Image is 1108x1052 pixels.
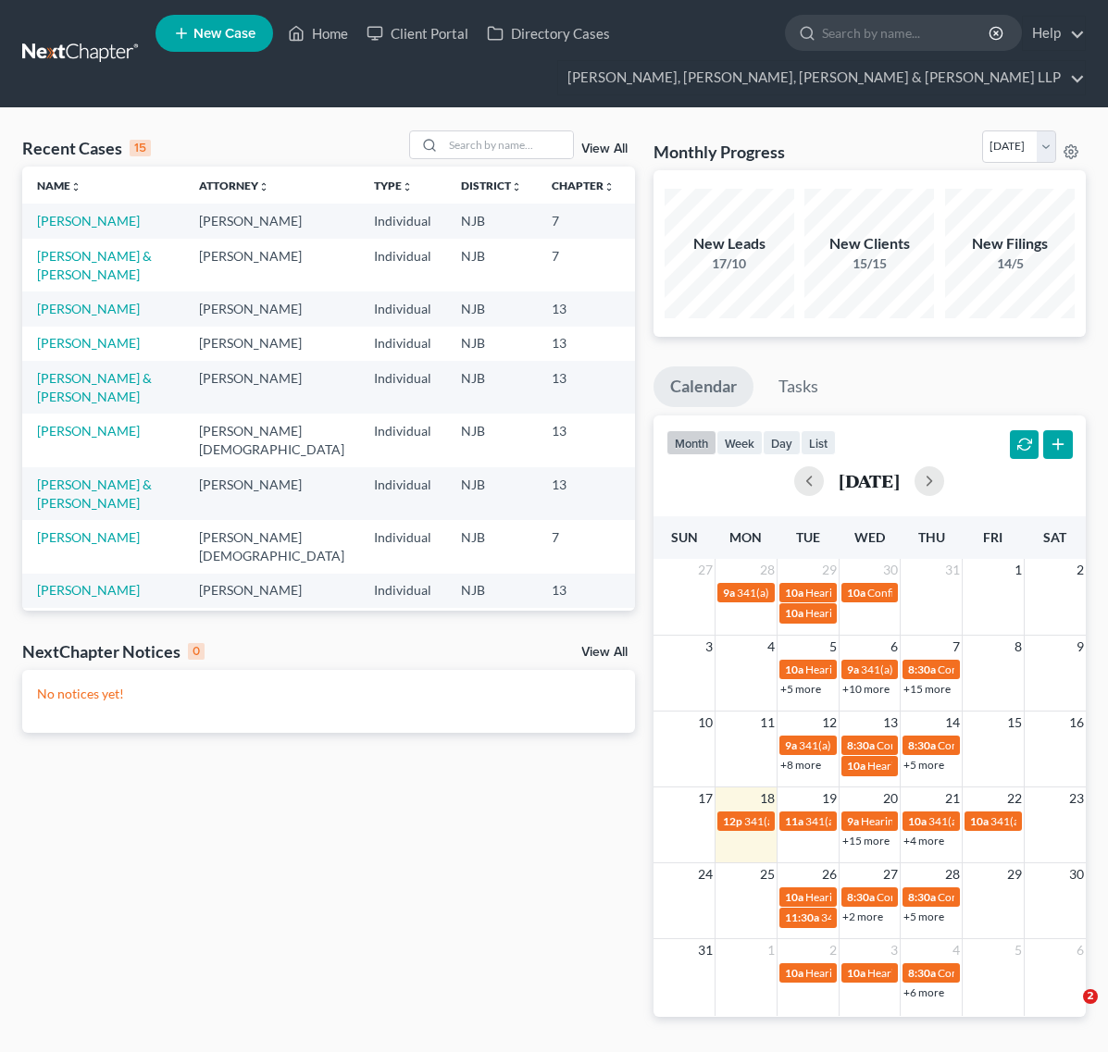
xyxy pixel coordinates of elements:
[359,520,446,573] td: Individual
[184,520,359,573] td: [PERSON_NAME][DEMOGRAPHIC_DATA]
[805,966,950,980] span: Hearing for [PERSON_NAME]
[820,787,839,810] span: 19
[903,682,951,696] a: +15 more
[785,910,819,924] span: 11:30a
[918,529,945,545] span: Thu
[37,179,81,192] a: Nameunfold_more
[805,662,950,676] span: Hearing for [PERSON_NAME]
[37,335,140,351] a: [PERSON_NAME]
[928,814,1107,828] span: 341(a) meeting for [PERSON_NAME]
[943,787,962,810] span: 21
[1075,939,1086,961] span: 6
[671,529,698,545] span: Sun
[1013,636,1024,658] span: 8
[729,529,762,545] span: Mon
[903,834,944,848] a: +4 more
[359,327,446,361] td: Individual
[805,814,984,828] span: 341(a) meeting for [PERSON_NAME]
[654,141,785,163] h3: Monthly Progress
[951,939,962,961] span: 4
[446,291,537,326] td: NJB
[805,890,950,904] span: Hearing for [PERSON_NAME]
[665,233,794,254] div: New Leads
[359,291,446,326] td: Individual
[604,181,615,192] i: unfold_more
[70,181,81,192] i: unfold_more
[552,179,615,192] a: Chapterunfold_more
[1075,636,1086,658] span: 9
[581,646,628,659] a: View All
[37,213,140,229] a: [PERSON_NAME]
[558,61,1085,94] a: [PERSON_NAME], [PERSON_NAME], [PERSON_NAME] & [PERSON_NAME] LLP
[820,863,839,885] span: 26
[184,291,359,326] td: [PERSON_NAME]
[279,17,357,50] a: Home
[908,662,936,676] span: 8:30a
[461,179,522,192] a: Districtunfold_more
[696,939,715,961] span: 31
[478,17,619,50] a: Directory Cases
[847,966,865,980] span: 10a
[805,606,950,620] span: Hearing for [PERSON_NAME]
[37,529,140,545] a: [PERSON_NAME]
[199,179,269,192] a: Attorneyunfold_more
[867,759,1012,773] span: Hearing for [PERSON_NAME]
[903,910,944,923] a: +5 more
[537,204,629,238] td: 7
[37,582,140,598] a: [PERSON_NAME]
[881,863,900,885] span: 27
[37,423,140,439] a: [PERSON_NAME]
[446,414,537,466] td: NJB
[37,248,152,282] a: [PERSON_NAME] & [PERSON_NAME]
[184,414,359,466] td: [PERSON_NAME][DEMOGRAPHIC_DATA]
[780,758,821,772] a: +8 more
[665,254,794,273] div: 17/10
[696,787,715,810] span: 17
[881,787,900,810] span: 20
[258,181,269,192] i: unfold_more
[184,327,359,361] td: [PERSON_NAME]
[446,520,537,573] td: NJB
[666,430,716,455] button: month
[903,985,944,999] a: +6 more
[766,636,777,658] span: 4
[1067,863,1086,885] span: 30
[446,608,537,642] td: NJB
[799,738,977,752] span: 341(a) meeting for [PERSON_NAME]
[184,574,359,608] td: [PERSON_NAME]
[943,863,962,885] span: 28
[629,467,718,520] td: 25-17671
[785,890,803,904] span: 10a
[785,662,803,676] span: 10a
[762,366,835,407] a: Tasks
[766,939,777,961] span: 1
[446,467,537,520] td: NJB
[37,685,620,703] p: No notices yet!
[443,131,573,158] input: Search by name...
[537,520,629,573] td: 7
[1005,787,1024,810] span: 22
[359,361,446,414] td: Individual
[446,574,537,608] td: NJB
[446,239,537,291] td: NJB
[374,179,413,192] a: Typeunfold_more
[1067,712,1086,734] span: 16
[130,140,151,156] div: 15
[796,529,820,545] span: Tue
[184,204,359,238] td: [PERSON_NAME]
[1013,939,1024,961] span: 5
[446,327,537,361] td: NJB
[822,16,991,50] input: Search by name...
[842,834,890,848] a: +15 more
[889,636,900,658] span: 6
[785,586,803,600] span: 10a
[537,414,629,466] td: 13
[184,467,359,520] td: [PERSON_NAME]
[446,361,537,414] td: NJB
[402,181,413,192] i: unfold_more
[22,137,151,159] div: Recent Cases
[861,814,1103,828] span: Hearing for [PERSON_NAME] & [PERSON_NAME]
[908,890,936,904] span: 8:30a
[537,327,629,361] td: 13
[763,430,801,455] button: day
